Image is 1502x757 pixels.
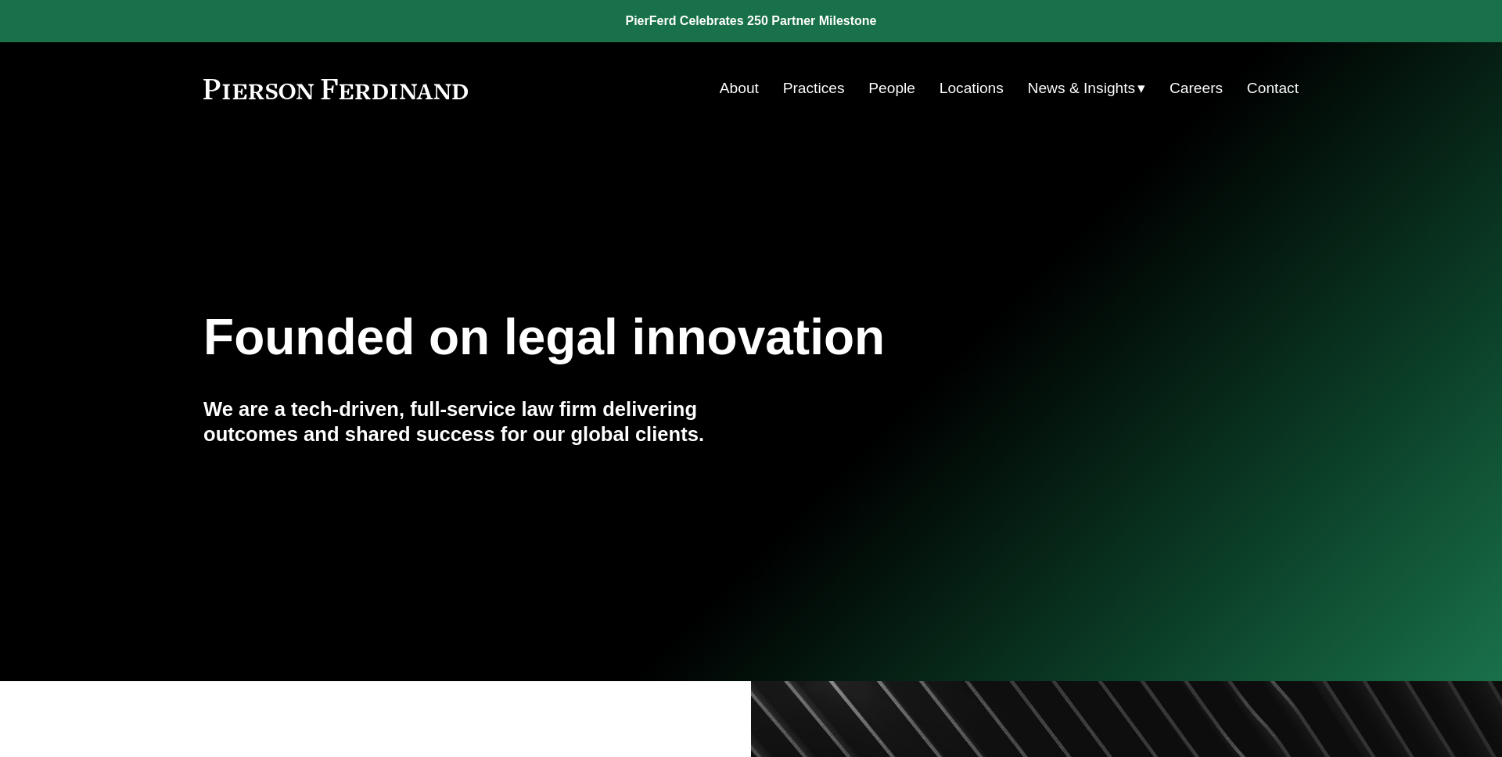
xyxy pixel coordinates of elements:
a: About [720,74,759,103]
a: Contact [1247,74,1299,103]
a: People [868,74,915,103]
span: News & Insights [1028,75,1136,102]
h4: We are a tech-driven, full-service law firm delivering outcomes and shared success for our global... [203,396,751,447]
h1: Founded on legal innovation [203,309,1116,366]
a: Careers [1170,74,1223,103]
a: Locations [940,74,1004,103]
a: Practices [783,74,845,103]
a: folder dropdown [1028,74,1146,103]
